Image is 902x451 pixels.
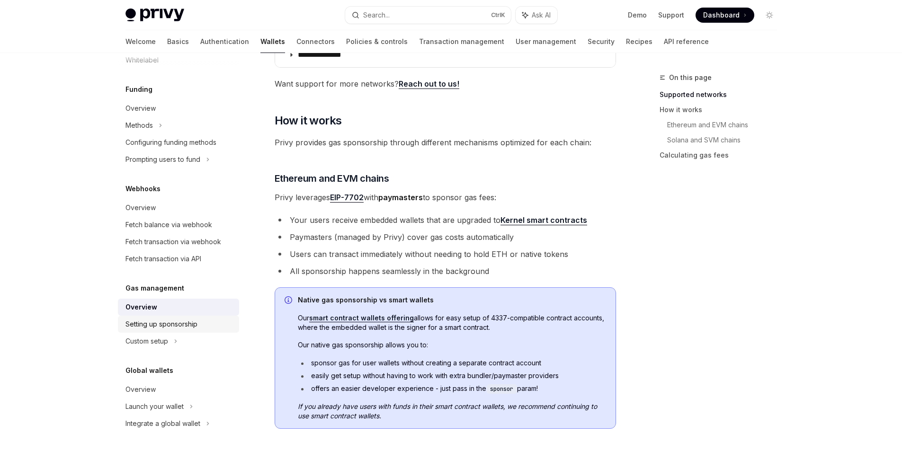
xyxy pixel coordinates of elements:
a: Overview [118,100,239,117]
a: Overview [118,299,239,316]
span: Want support for more networks? [275,77,616,90]
li: easily get setup without having to work with extra bundler/paymaster providers [298,371,606,380]
div: Fetch balance via webhook [125,219,212,230]
h5: Gas management [125,283,184,294]
a: Reach out to us! [399,79,459,89]
strong: Native gas sponsorship vs smart wallets [298,296,434,304]
li: Users can transact immediately without needing to hold ETH or native tokens [275,248,616,261]
button: Search...CtrlK [345,7,511,24]
a: Wallets [260,30,285,53]
h5: Global wallets [125,365,173,376]
a: Demo [628,10,647,20]
div: Custom setup [125,336,168,347]
a: Kernel smart contracts [500,215,587,225]
span: Ask AI [532,10,551,20]
li: Paymasters (managed by Privy) cover gas costs automatically [275,230,616,244]
a: Configuring funding methods [118,134,239,151]
li: offers an easier developer experience - just pass in the param! [298,384,606,394]
div: Fetch transaction via API [125,253,201,265]
div: Prompting users to fund [125,154,200,165]
button: Ask AI [516,7,557,24]
em: If you already have users with funds in their smart contract wallets, we recommend continuing to ... [298,402,597,420]
a: Overview [118,199,239,216]
a: EIP-7702 [330,193,364,203]
a: Authentication [200,30,249,53]
li: sponsor gas for user wallets without creating a separate contract account [298,358,606,368]
span: Privy leverages with to sponsor gas fees: [275,191,616,204]
a: Solana and SVM chains [667,133,785,148]
a: Fetch transaction via API [118,250,239,267]
div: Overview [125,103,156,114]
a: Support [658,10,684,20]
a: Overview [118,381,239,398]
a: Policies & controls [346,30,408,53]
a: Welcome [125,30,156,53]
a: Fetch balance via webhook [118,216,239,233]
a: Transaction management [419,30,504,53]
h5: Webhooks [125,183,161,195]
span: Ethereum and EVM chains [275,172,389,185]
code: sponsor [486,384,517,394]
a: API reference [664,30,709,53]
a: Ethereum and EVM chains [667,117,785,133]
a: Basics [167,30,189,53]
button: Toggle dark mode [762,8,777,23]
span: How it works [275,113,342,128]
li: All sponsorship happens seamlessly in the background [275,265,616,278]
img: light logo [125,9,184,22]
div: Methods [125,120,153,131]
a: Setting up sponsorship [118,316,239,333]
a: Security [588,30,615,53]
div: Fetch transaction via webhook [125,236,221,248]
span: Dashboard [703,10,740,20]
div: Overview [125,301,157,313]
a: Recipes [626,30,652,53]
li: Your users receive embedded wallets that are upgraded to [275,213,616,227]
a: smart contract wallets offering [309,314,414,322]
a: Calculating gas fees [660,148,785,163]
h5: Funding [125,84,152,95]
div: Setting up sponsorship [125,318,197,330]
div: Configuring funding methods [125,137,216,148]
svg: Info [285,296,294,306]
a: Connectors [296,30,335,53]
div: Search... [363,9,390,21]
a: How it works [660,102,785,117]
span: Our allows for easy setup of 4337-compatible contract accounts, where the embedded wallet is the ... [298,313,606,332]
div: Overview [125,202,156,213]
span: On this page [669,72,712,83]
a: User management [516,30,576,53]
a: Dashboard [696,8,754,23]
div: Integrate a global wallet [125,418,200,429]
span: Our native gas sponsorship allows you to: [298,340,606,350]
div: Overview [125,384,156,395]
a: Fetch transaction via webhook [118,233,239,250]
span: Ctrl K [491,11,505,19]
a: Supported networks [660,87,785,102]
span: Privy provides gas sponsorship through different mechanisms optimized for each chain: [275,136,616,149]
div: Launch your wallet [125,401,184,412]
strong: paymasters [378,193,423,202]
